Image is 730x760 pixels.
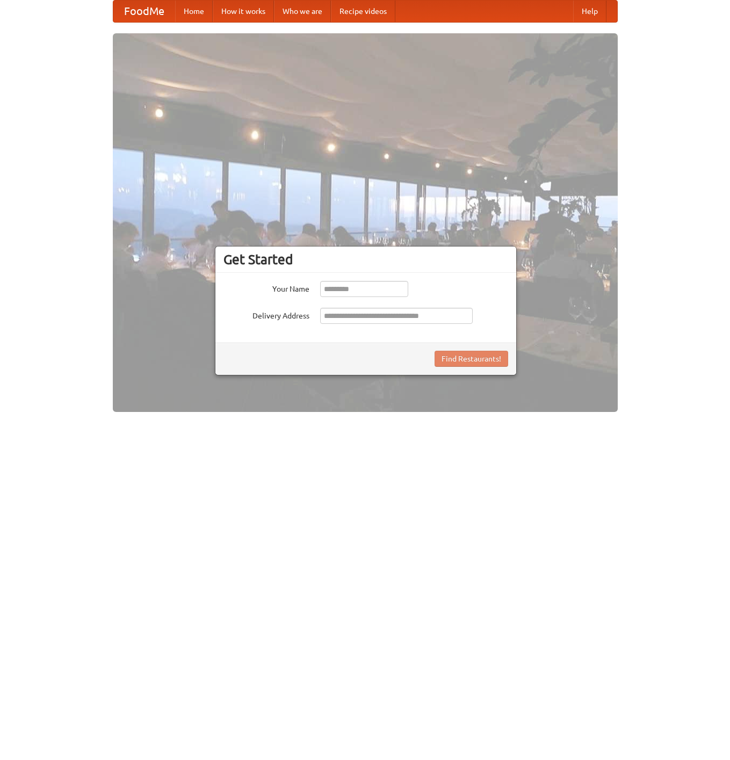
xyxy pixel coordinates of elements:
[223,281,309,294] label: Your Name
[573,1,606,22] a: Help
[274,1,331,22] a: Who we are
[213,1,274,22] a: How it works
[331,1,395,22] a: Recipe videos
[223,251,508,267] h3: Get Started
[113,1,175,22] a: FoodMe
[435,351,508,367] button: Find Restaurants!
[175,1,213,22] a: Home
[223,308,309,321] label: Delivery Address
